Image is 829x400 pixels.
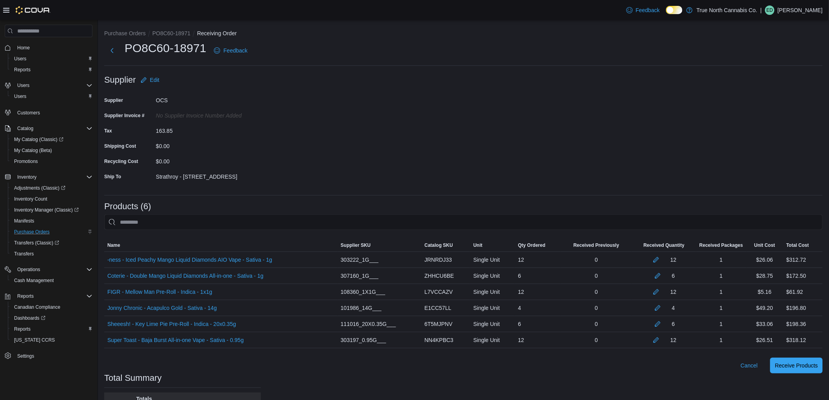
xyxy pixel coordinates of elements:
[696,332,746,348] div: 1
[138,72,163,88] button: Edit
[470,316,515,332] div: Single Unit
[515,268,561,284] div: 6
[11,205,82,215] a: Inventory Manager (Classic)
[696,300,746,316] div: 1
[104,174,121,180] label: Ship To
[16,6,51,14] img: Cova
[11,313,49,323] a: Dashboards
[574,242,619,248] span: Received Previously
[341,335,386,345] span: 303197_0.95G___
[11,302,63,312] a: Canadian Compliance
[125,40,206,56] h1: PO8C60-18971
[11,249,37,259] a: Transfers
[425,271,454,281] span: ZHHCU6BE
[8,248,96,259] button: Transfers
[696,268,746,284] div: 1
[741,362,758,369] span: Cancel
[156,140,261,149] div: $0.00
[8,145,96,156] button: My Catalog (Beta)
[786,242,809,248] span: Total Cost
[14,93,26,100] span: Users
[672,303,675,313] div: 4
[425,242,453,248] span: Catalog SKU
[775,362,818,369] span: Receive Products
[104,239,338,252] button: Name
[8,156,96,167] button: Promotions
[107,255,272,264] a: -ness - Iced Peachy Mango Liquid Diamonds AIO Vape - Sativa - 1g
[11,65,92,74] span: Reports
[341,319,396,329] span: 111016_20X0.35G___
[104,112,145,119] label: Supplier Invoice #
[696,316,746,332] div: 1
[14,185,65,191] span: Adjustments (Classic)
[8,91,96,102] button: Users
[518,242,545,248] span: Qty Ordered
[14,240,59,246] span: Transfers (Classic)
[746,284,784,300] div: $5.16
[341,255,379,264] span: 303222_1G___
[11,205,92,215] span: Inventory Manager (Classic)
[11,238,92,248] span: Transfers (Classic)
[672,271,675,281] div: 6
[14,196,47,202] span: Inventory Count
[17,266,40,273] span: Operations
[152,30,190,36] button: PO8C60-18971
[11,135,67,144] a: My Catalog (Classic)
[14,277,54,284] span: Cash Management
[17,293,34,299] span: Reports
[754,242,775,248] span: Unit Cost
[470,252,515,268] div: Single Unit
[14,337,55,343] span: [US_STATE] CCRS
[11,92,29,101] a: Users
[223,47,247,54] span: Feedback
[17,82,29,89] span: Users
[765,5,775,15] div: Eric Deber
[104,143,136,149] label: Shipping Cost
[8,134,96,145] a: My Catalog (Classic)
[11,335,58,345] a: [US_STATE] CCRS
[107,303,217,313] a: Jonny Chronic - Acapulco Gold - Sativa - 14g
[197,30,237,36] button: Receiving Order
[11,183,69,193] a: Adjustments (Classic)
[341,242,371,248] span: Supplier SKU
[561,268,632,284] div: 0
[14,304,60,310] span: Canadian Compliance
[746,316,784,332] div: $33.06
[644,242,685,248] span: Received Quantity
[699,242,743,248] span: Received Packages
[770,358,823,373] button: Receive Products
[2,123,96,134] button: Catalog
[14,207,79,213] span: Inventory Manager (Classic)
[107,335,244,345] a: Super Toast - Baja Burst All-in-one Vape - Sativa - 0.95g
[14,124,36,133] button: Catalog
[104,373,162,383] h3: Total Summary
[515,332,561,348] div: 12
[8,335,96,346] button: [US_STATE] CCRS
[14,229,50,235] span: Purchase Orders
[11,157,41,166] a: Promotions
[14,107,92,117] span: Customers
[425,303,452,313] span: E1CC57LL
[11,249,92,259] span: Transfers
[8,275,96,286] button: Cash Management
[422,239,471,252] button: Catalog SKU
[14,265,43,274] button: Operations
[767,5,773,15] span: ED
[11,324,92,334] span: Reports
[8,205,96,215] a: Inventory Manager (Classic)
[11,276,92,285] span: Cash Management
[14,136,63,143] span: My Catalog (Classic)
[17,174,36,180] span: Inventory
[104,30,146,36] button: Purchase Orders
[11,324,34,334] a: Reports
[11,92,92,101] span: Users
[8,194,96,205] button: Inventory Count
[14,67,31,73] span: Reports
[2,172,96,183] button: Inventory
[670,255,677,264] div: 12
[11,238,62,248] a: Transfers (Classic)
[156,170,261,180] div: Strathroy - [STREET_ADDRESS]
[17,110,40,116] span: Customers
[8,53,96,64] button: Users
[11,302,92,312] span: Canadian Compliance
